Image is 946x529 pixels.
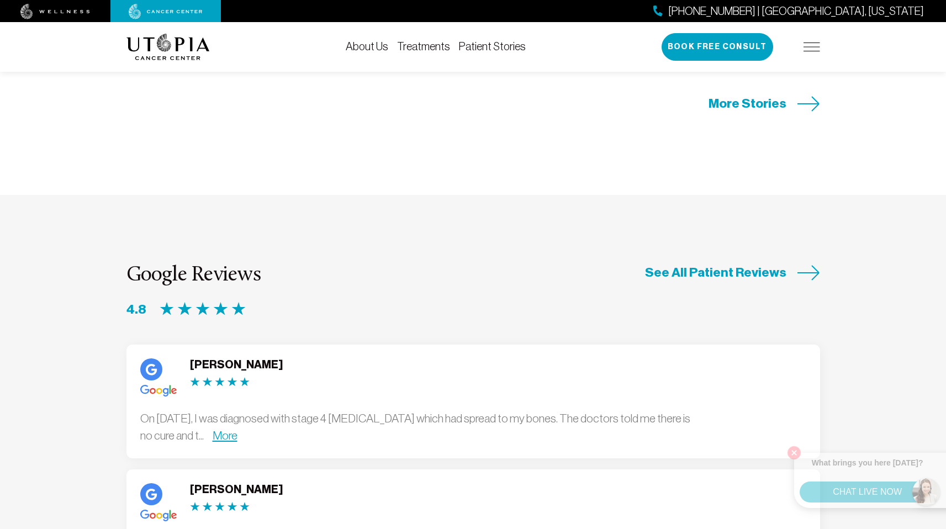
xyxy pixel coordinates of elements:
img: wellness [20,4,90,19]
div: On [DATE], I was diagnosed with stage 4 [MEDICAL_DATA] which had spread to my bones. The doctors ... [140,410,693,445]
h3: Google Reviews [126,264,261,287]
a: More [213,429,237,442]
img: Google Reviews [190,502,250,512]
span: 4.8 [126,301,146,318]
img: logo [126,34,210,60]
a: [PHONE_NUMBER] | [GEOGRAPHIC_DATA], [US_STATE] [653,3,924,19]
img: Google Reviews [190,377,250,387]
a: About Us [346,40,388,52]
span: [PHONE_NUMBER] | [GEOGRAPHIC_DATA], [US_STATE] [668,3,924,19]
span: More Stories [709,95,786,112]
div: [PERSON_NAME] [190,358,283,372]
img: icon-hamburger [804,43,820,51]
button: Book Free Consult [662,33,773,61]
img: google [140,510,177,521]
span: See All Patient Reviews [645,264,786,281]
img: cancer center [129,4,203,19]
a: Treatments [397,40,450,52]
img: google [140,358,162,380]
a: Patient Stories [459,40,526,52]
div: [PERSON_NAME] [190,483,283,496]
a: More Stories [709,95,820,112]
img: google [140,483,162,505]
img: Google Reviews [160,302,246,316]
a: See All Patient Reviews [645,264,820,281]
img: google [140,385,177,396]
